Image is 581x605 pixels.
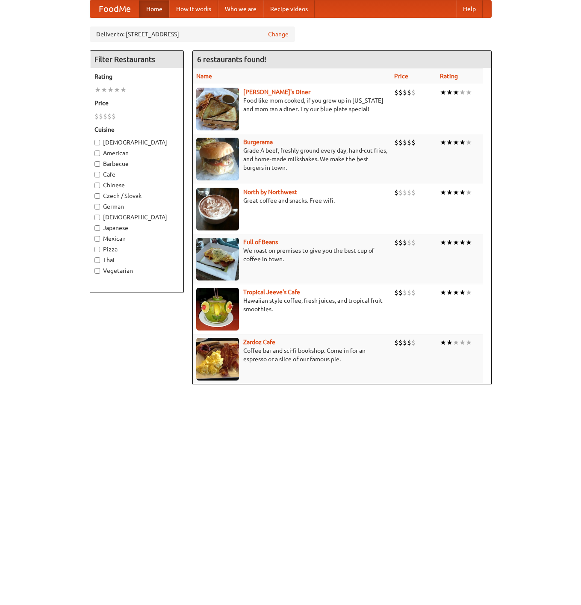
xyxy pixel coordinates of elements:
[411,288,416,297] li: $
[459,138,466,147] li: ★
[403,88,407,97] li: $
[263,0,315,18] a: Recipe videos
[196,88,239,130] img: sallys.jpg
[466,238,472,247] li: ★
[459,188,466,197] li: ★
[394,138,398,147] li: $
[453,288,459,297] li: ★
[403,288,407,297] li: $
[94,225,100,231] input: Japanese
[243,239,278,245] b: Full of Beans
[101,85,107,94] li: ★
[114,85,120,94] li: ★
[196,73,212,80] a: Name
[446,238,453,247] li: ★
[94,170,179,179] label: Cafe
[398,238,403,247] li: $
[94,138,179,147] label: [DEMOGRAPHIC_DATA]
[446,288,453,297] li: ★
[407,138,411,147] li: $
[466,338,472,347] li: ★
[411,188,416,197] li: $
[466,88,472,97] li: ★
[398,188,403,197] li: $
[94,268,100,274] input: Vegetarian
[94,183,100,188] input: Chinese
[94,151,100,156] input: American
[120,85,127,94] li: ★
[243,139,273,145] a: Burgerama
[459,338,466,347] li: ★
[403,338,407,347] li: $
[103,112,107,121] li: $
[94,257,100,263] input: Thai
[446,88,453,97] li: ★
[440,188,446,197] li: ★
[453,338,459,347] li: ★
[99,112,103,121] li: $
[243,289,300,295] a: Tropical Jeeve's Cafe
[90,51,183,68] h4: Filter Restaurants
[403,138,407,147] li: $
[453,238,459,247] li: ★
[94,224,179,232] label: Japanese
[398,138,403,147] li: $
[196,338,239,381] img: zardoz.jpg
[446,138,453,147] li: ★
[411,238,416,247] li: $
[411,88,416,97] li: $
[453,88,459,97] li: ★
[112,112,116,121] li: $
[411,138,416,147] li: $
[90,0,139,18] a: FoodMe
[94,256,179,264] label: Thai
[394,338,398,347] li: $
[446,338,453,347] li: ★
[94,112,99,121] li: $
[466,288,472,297] li: ★
[466,138,472,147] li: ★
[196,246,387,263] p: We roast on premises to give you the best cup of coffee in town.
[196,238,239,280] img: beans.jpg
[453,188,459,197] li: ★
[394,188,398,197] li: $
[466,188,472,197] li: ★
[107,112,112,121] li: $
[407,238,411,247] li: $
[446,188,453,197] li: ★
[456,0,483,18] a: Help
[459,88,466,97] li: ★
[196,346,387,363] p: Coffee bar and sci-fi bookshop. Come in for an espresso or a slice of our famous pie.
[243,89,310,95] b: [PERSON_NAME]'s Diner
[440,238,446,247] li: ★
[196,96,387,113] p: Food like mom cooked, if you grew up in [US_STATE] and mom ran a diner. Try our blue plate special!
[407,88,411,97] li: $
[440,288,446,297] li: ★
[94,192,179,200] label: Czech / Slovak
[90,27,295,42] div: Deliver to: [STREET_ADDRESS]
[94,202,179,211] label: German
[394,238,398,247] li: $
[94,161,100,167] input: Barbecue
[94,236,100,242] input: Mexican
[94,72,179,81] h5: Rating
[440,73,458,80] a: Rating
[403,238,407,247] li: $
[94,215,100,220] input: [DEMOGRAPHIC_DATA]
[243,339,275,345] b: Zardoz Cafe
[94,204,100,210] input: German
[197,55,266,63] ng-pluralize: 6 restaurants found!
[196,146,387,172] p: Grade A beef, freshly ground every day, hand-cut fries, and home-made milkshakes. We make the bes...
[407,338,411,347] li: $
[196,196,387,205] p: Great coffee and snacks. Free wifi.
[94,213,179,221] label: [DEMOGRAPHIC_DATA]
[411,338,416,347] li: $
[196,288,239,331] img: jeeves.jpg
[243,189,297,195] a: North by Northwest
[407,288,411,297] li: $
[94,125,179,134] h5: Cuisine
[107,85,114,94] li: ★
